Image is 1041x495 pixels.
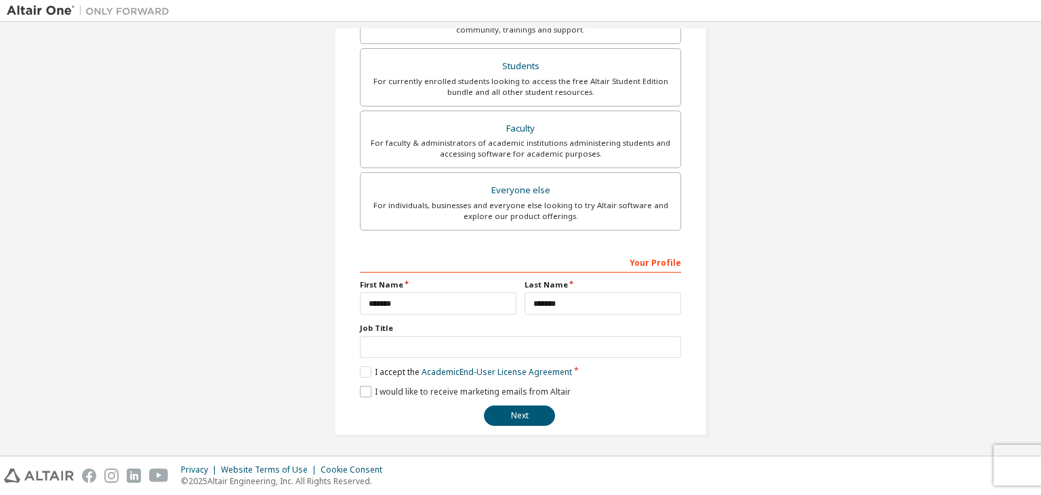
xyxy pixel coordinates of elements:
img: linkedin.svg [127,469,141,483]
div: Website Terms of Use [221,464,321,475]
div: Students [369,57,672,76]
a: Academic End-User License Agreement [422,366,572,378]
div: Your Profile [360,251,681,273]
div: Everyone else [369,181,672,200]
img: instagram.svg [104,469,119,483]
label: First Name [360,279,516,290]
img: Altair One [7,4,176,18]
label: I accept the [360,366,572,378]
label: I would like to receive marketing emails from Altair [360,386,571,397]
div: Privacy [181,464,221,475]
button: Next [484,405,555,426]
div: Faculty [369,119,672,138]
div: For currently enrolled students looking to access the free Altair Student Edition bundle and all ... [369,76,672,98]
label: Job Title [360,323,681,334]
div: For individuals, businesses and everyone else looking to try Altair software and explore our prod... [369,200,672,222]
img: facebook.svg [82,469,96,483]
div: Cookie Consent [321,464,390,475]
div: For faculty & administrators of academic institutions administering students and accessing softwa... [369,138,672,159]
label: Last Name [525,279,681,290]
p: © 2025 Altair Engineering, Inc. All Rights Reserved. [181,475,390,487]
img: youtube.svg [149,469,169,483]
img: altair_logo.svg [4,469,74,483]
